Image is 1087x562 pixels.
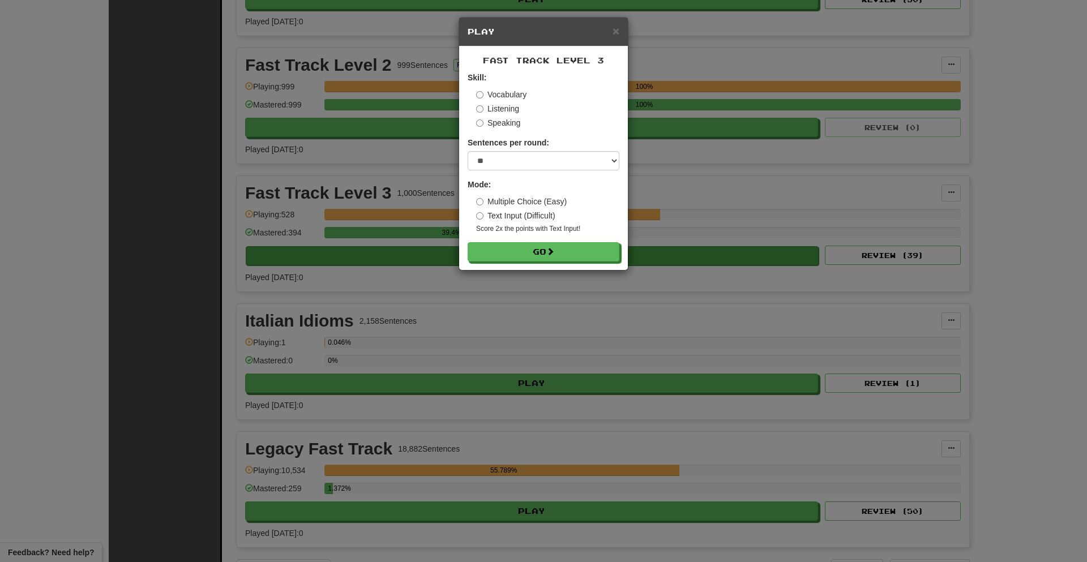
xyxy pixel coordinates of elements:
[476,196,567,207] label: Multiple Choice (Easy)
[613,24,619,37] span: ×
[476,117,520,128] label: Speaking
[468,26,619,37] h5: Play
[476,224,619,234] small: Score 2x the points with Text Input !
[476,198,483,205] input: Multiple Choice (Easy)
[476,119,483,127] input: Speaking
[476,210,555,221] label: Text Input (Difficult)
[476,105,483,113] input: Listening
[468,242,619,261] button: Go
[468,180,491,189] strong: Mode:
[468,73,486,82] strong: Skill:
[476,89,527,100] label: Vocabulary
[476,103,519,114] label: Listening
[468,137,549,148] label: Sentences per round:
[483,55,604,65] span: Fast Track Level 3
[613,25,619,37] button: Close
[476,91,483,98] input: Vocabulary
[476,212,483,220] input: Text Input (Difficult)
